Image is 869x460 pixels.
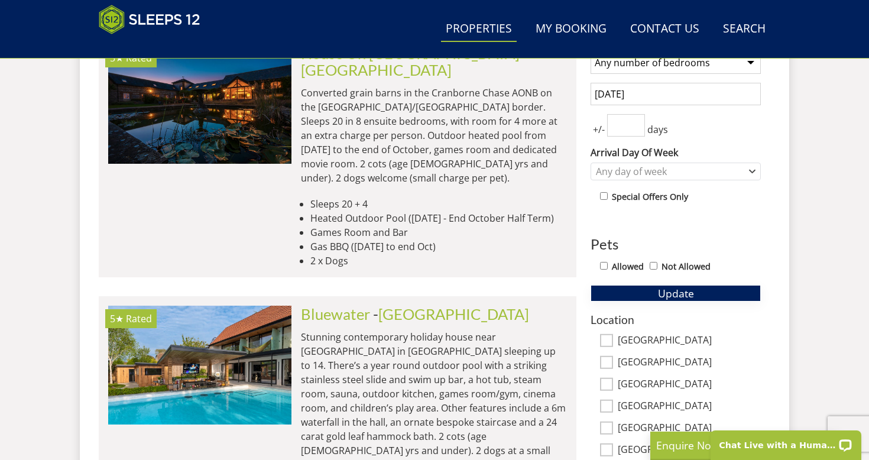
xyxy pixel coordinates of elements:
iframe: Customer reviews powered by Trustpilot [93,41,217,51]
img: Sleeps 12 [99,5,200,34]
a: 5★ Rated [108,45,291,163]
input: Arrival Date [591,83,761,105]
img: bluewater-bristol-holiday-accomodation-home-stays-8.original.jpg [108,306,291,424]
label: [GEOGRAPHIC_DATA] [618,335,761,348]
label: [GEOGRAPHIC_DATA] [618,400,761,413]
img: house-on-the-hill-large-holiday-home-accommodation-wiltshire-sleeps-16.original.jpg [108,45,291,163]
li: Gas BBQ ([DATE] to end Oct) [310,239,567,254]
li: Games Room and Bar [310,225,567,239]
a: Properties [441,16,517,43]
label: Special Offers Only [612,190,688,203]
h3: Location [591,313,761,326]
button: Update [591,285,761,302]
label: [GEOGRAPHIC_DATA] [618,378,761,391]
a: Bluewater [301,305,370,323]
span: - [301,44,528,79]
span: - [373,305,529,323]
div: Any day of week [593,165,746,178]
label: [GEOGRAPHIC_DATA] [618,422,761,435]
span: Rated [126,312,152,325]
span: days [645,122,670,137]
a: Contact Us [625,16,704,43]
a: 5★ Rated [108,306,291,424]
label: Allowed [612,260,644,273]
li: 2 x Dogs [310,254,567,268]
li: Sleeps 20 + 4 [310,197,567,211]
label: [GEOGRAPHIC_DATA] [618,444,761,457]
p: Enquire Now [656,438,834,453]
p: Converted grain barns in the Cranborne Chase AONB on the [GEOGRAPHIC_DATA]/[GEOGRAPHIC_DATA] bord... [301,86,567,185]
a: My Booking [531,16,611,43]
label: [GEOGRAPHIC_DATA] [618,357,761,370]
span: Update [658,286,694,300]
a: [GEOGRAPHIC_DATA] [301,61,452,79]
label: Not Allowed [662,260,711,273]
span: Bluewater has a 5 star rating under the Quality in Tourism Scheme [110,312,124,325]
iframe: LiveChat chat widget [703,423,869,460]
a: Search [718,16,770,43]
a: [GEOGRAPHIC_DATA] [378,305,529,323]
div: Combobox [591,163,761,180]
label: Arrival Day Of Week [591,145,761,160]
li: Heated Outdoor Pool ([DATE] - End October Half Term) [310,211,567,225]
h3: Pets [591,237,761,252]
span: +/- [591,122,607,137]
